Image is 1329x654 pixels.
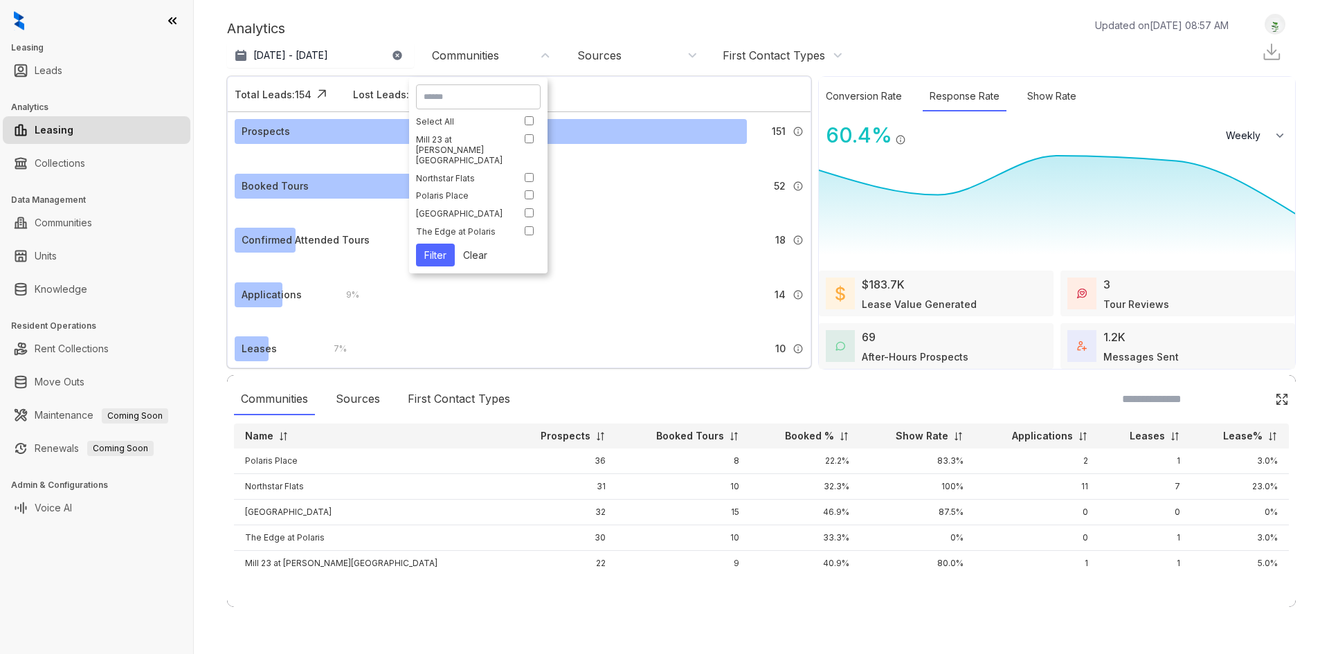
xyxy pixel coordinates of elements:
span: Weekly [1226,129,1268,143]
img: sorting [1170,431,1180,442]
div: Mill 23 at [PERSON_NAME][GEOGRAPHIC_DATA] [416,134,510,165]
img: Info [793,126,804,137]
img: SearchIcon [1246,393,1258,405]
td: 7 [1099,474,1191,500]
img: Click Icon [906,122,927,143]
div: 1.2K [1103,329,1125,345]
img: TotalFum [1077,341,1087,351]
div: The Edge at Polaris [416,226,510,237]
span: Coming Soon [87,441,154,456]
img: Info [793,343,804,354]
img: sorting [729,431,739,442]
img: Info [793,289,804,300]
li: Maintenance [3,401,190,429]
td: 0% [1191,500,1289,525]
a: Leads [35,57,62,84]
td: 0 [975,525,1099,551]
td: 22.2% [750,448,860,474]
td: 87.5% [860,500,975,525]
h3: Admin & Configurations [11,479,193,491]
td: 80.0% [860,551,975,576]
img: sorting [1078,431,1088,442]
li: Renewals [3,435,190,462]
td: 22 [506,551,617,576]
td: 30 [506,525,617,551]
div: First Contact Types [401,383,517,415]
div: Select All [416,116,510,127]
div: $183.7K [862,276,905,293]
div: Confirmed Attended Tours [242,233,370,248]
div: Messages Sent [1103,349,1179,364]
button: Clear [455,244,496,266]
div: Show Rate [1020,82,1083,111]
div: Sources [577,48,622,63]
div: Lost Leads: 109 [353,87,426,102]
li: Communities [3,209,190,237]
img: Click Icon [311,84,332,105]
div: 7 % [320,341,347,356]
td: 36 [506,448,617,474]
td: 23.0% [1191,474,1289,500]
li: Move Outs [3,368,190,396]
div: Polaris Place [416,190,510,201]
span: 10 [775,341,786,356]
a: Knowledge [35,275,87,303]
p: [DATE] - [DATE] [253,48,328,62]
td: The Edge at Polaris [234,525,506,551]
p: Booked Tours [656,429,724,443]
td: 46.9% [750,500,860,525]
td: 33.3% [750,525,860,551]
a: RenewalsComing Soon [35,435,154,462]
img: LeaseValue [835,285,845,302]
div: 12 % [401,233,431,248]
img: Info [793,235,804,246]
img: Info [895,134,906,145]
p: Updated on [DATE] 08:57 AM [1095,18,1229,33]
button: Weekly [1218,123,1295,148]
td: 3.0% [1191,525,1289,551]
li: Units [3,242,190,270]
img: sorting [953,431,964,442]
td: [GEOGRAPHIC_DATA] [234,500,506,525]
div: Prospects [242,124,290,139]
img: logo [14,11,24,30]
td: 10 [617,474,750,500]
div: Leases [242,341,277,356]
h3: Data Management [11,194,193,206]
td: 10 [617,525,750,551]
div: First Contact Types [723,48,825,63]
a: Move Outs [35,368,84,396]
td: 3.0% [1191,448,1289,474]
li: Voice AI [3,494,190,522]
div: Northstar Flats [416,173,510,183]
div: Conversion Rate [819,82,909,111]
td: Polaris Place [234,448,506,474]
a: Units [35,242,57,270]
td: 1 [1099,448,1191,474]
li: Collections [3,149,190,177]
td: 9 [617,551,750,576]
div: Total Leads: 154 [235,87,311,102]
td: 5.0% [1191,551,1289,576]
a: Rent Collections [35,335,109,363]
td: Northstar Flats [234,474,506,500]
p: Analytics [227,18,285,39]
td: 100% [860,474,975,500]
img: sorting [278,431,289,442]
li: Leads [3,57,190,84]
div: After-Hours Prospects [862,349,968,364]
p: Prospects [541,429,590,443]
div: 60.4 % [819,120,892,151]
h3: Analytics [11,101,193,113]
img: sorting [839,431,849,442]
div: Communities [432,48,499,63]
img: Info [793,181,804,192]
div: Booked Tours [242,179,309,194]
a: Collections [35,149,85,177]
td: 1 [1099,551,1191,576]
td: 0 [1099,500,1191,525]
td: 8 [617,448,750,474]
img: sorting [1267,431,1278,442]
button: [DATE] - [DATE] [227,43,414,68]
td: 83.3% [860,448,975,474]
